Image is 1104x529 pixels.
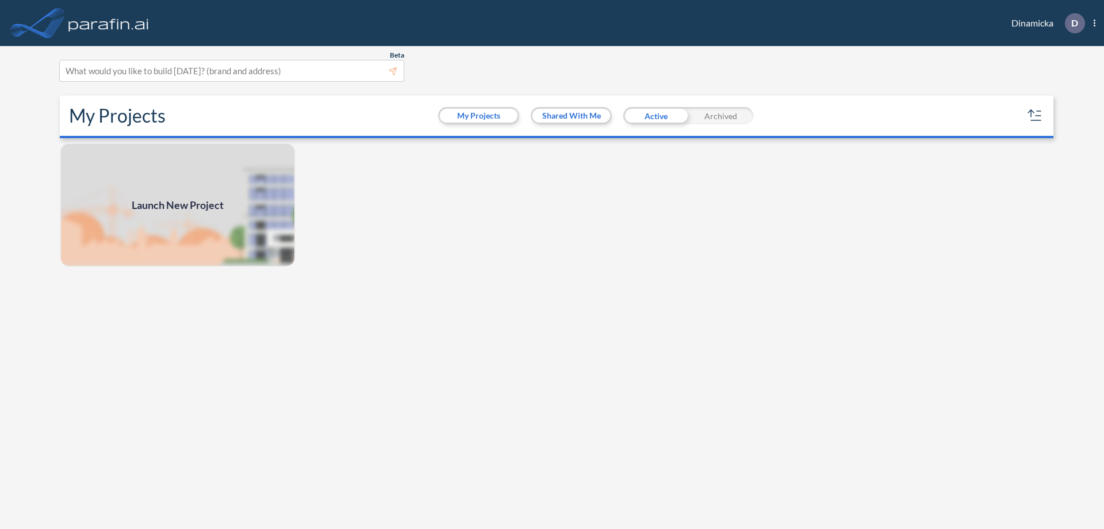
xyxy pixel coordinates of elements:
[1071,18,1078,28] p: D
[440,109,517,123] button: My Projects
[688,107,753,124] div: Archived
[390,51,404,60] span: Beta
[994,13,1095,33] div: Dinamicka
[69,105,166,127] h2: My Projects
[532,109,610,123] button: Shared With Me
[60,143,296,267] img: add
[623,107,688,124] div: Active
[132,197,224,213] span: Launch New Project
[60,143,296,267] a: Launch New Project
[66,12,151,35] img: logo
[1026,106,1044,125] button: sort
